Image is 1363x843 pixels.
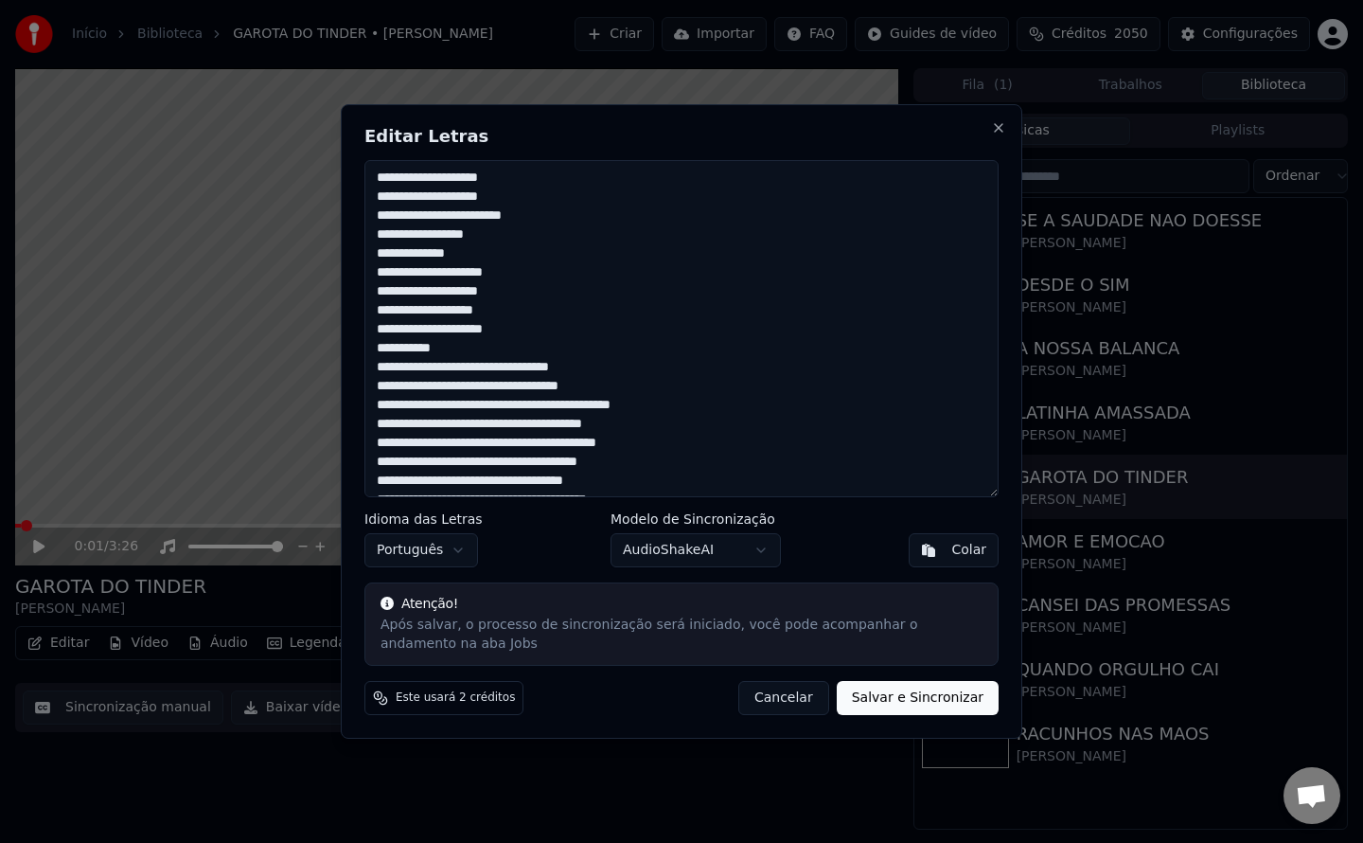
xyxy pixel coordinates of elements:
label: Idioma das Letras [364,512,483,526]
div: Colar [951,541,986,560]
button: Salvar e Sincronizar [837,681,999,715]
div: Atenção! [381,595,982,614]
label: Modelo de Sincronização [611,512,781,526]
button: Colar [909,533,999,567]
button: Cancelar [738,681,829,715]
div: Após salvar, o processo de sincronização será iniciado, você pode acompanhar o andamento na aba Jobs [381,616,982,654]
h2: Editar Letras [364,128,999,145]
span: Este usará 2 créditos [396,691,515,706]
